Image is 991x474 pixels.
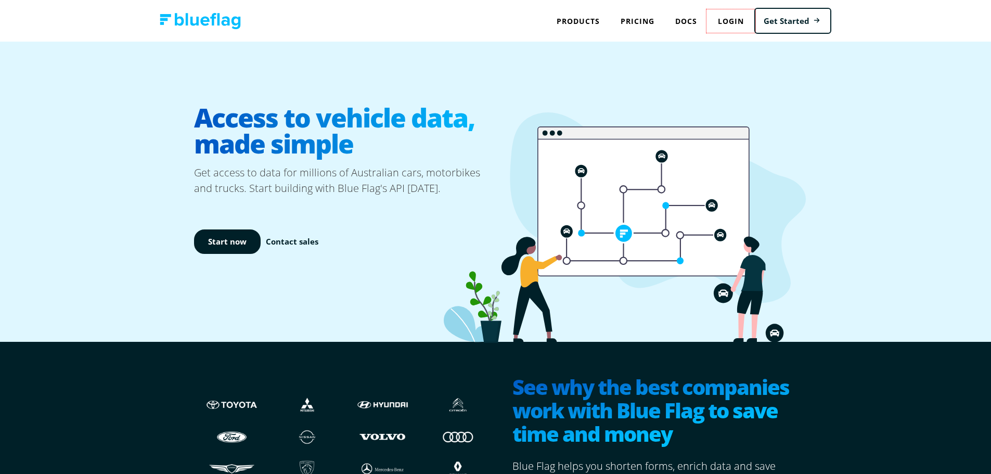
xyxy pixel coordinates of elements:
a: Pricing [610,10,665,32]
h1: Access to vehicle data, made simple [194,96,496,165]
a: Contact sales [266,236,318,248]
img: Citroen logo [431,395,485,415]
img: Volvo logo [355,427,410,446]
img: Hyundai logo [355,395,410,415]
a: Start now [194,229,261,254]
h2: See why the best companies work with Blue Flag to save time and money [512,375,797,448]
img: Toyota logo [204,395,259,415]
div: Products [546,10,610,32]
img: Audi logo [431,427,485,446]
a: Docs [665,10,707,32]
img: Ford logo [204,427,259,446]
a: Login to Blue Flag application [707,10,754,32]
img: Mistubishi logo [280,395,334,415]
p: Get access to data for millions of Australian cars, motorbikes and trucks. Start building with Bl... [194,165,496,196]
img: Blue Flag logo [160,13,241,29]
a: Get Started [754,8,831,34]
img: Nissan logo [280,427,334,446]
